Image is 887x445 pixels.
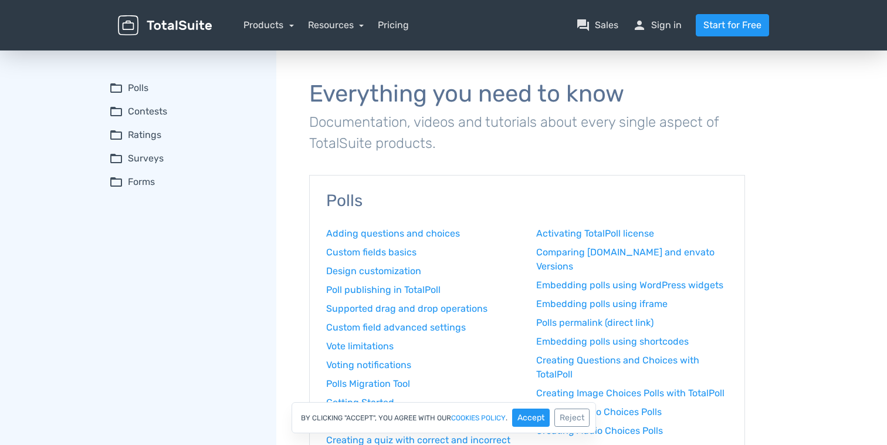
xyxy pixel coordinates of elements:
[326,302,519,316] a: Supported drag and drop operations
[109,151,123,166] span: folder_open
[109,151,260,166] summary: folder_openSurveys
[696,14,769,36] a: Start for Free
[309,81,745,107] h1: Everything you need to know
[536,227,729,241] a: Activating TotalPoll license
[536,278,729,292] a: Embedding polls using WordPress widgets
[632,18,646,32] span: person
[326,264,519,278] a: Design customization
[308,19,364,31] a: Resources
[536,335,729,349] a: Embedding polls using shortcodes
[292,402,596,433] div: By clicking "Accept", you agree with our .
[109,128,123,142] span: folder_open
[326,396,519,410] a: Getting Started
[536,386,729,400] a: Creating Image Choices Polls with TotalPoll
[109,175,260,189] summary: folder_openForms
[536,316,729,330] a: Polls permalink (direct link)
[632,18,682,32] a: personSign in
[109,104,260,119] summary: folder_openContests
[326,339,519,353] a: Vote limitations
[536,353,729,382] a: Creating Questions and Choices with TotalPoll
[451,414,506,422] a: cookies policy
[536,297,729,311] a: Embedding polls using iframe
[554,409,590,427] button: Reject
[109,81,123,95] span: folder_open
[118,15,212,36] img: TotalSuite for WordPress
[109,104,123,119] span: folder_open
[326,358,519,372] a: Voting notifications
[536,245,729,274] a: Comparing [DOMAIN_NAME] and envato Versions
[326,245,519,259] a: Custom fields basics
[378,18,409,32] a: Pricing
[326,283,519,297] a: Poll publishing in TotalPoll
[576,18,618,32] a: question_answerSales
[576,18,590,32] span: question_answer
[326,377,519,391] a: Polls Migration Tool
[326,227,519,241] a: Adding questions and choices
[109,128,260,142] summary: folder_openRatings
[243,19,294,31] a: Products
[109,81,260,95] summary: folder_openPolls
[109,175,123,189] span: folder_open
[326,321,519,335] a: Custom field advanced settings
[309,112,745,154] p: Documentation, videos and tutorials about every single aspect of TotalSuite products.
[326,192,728,210] h3: Polls
[512,409,550,427] button: Accept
